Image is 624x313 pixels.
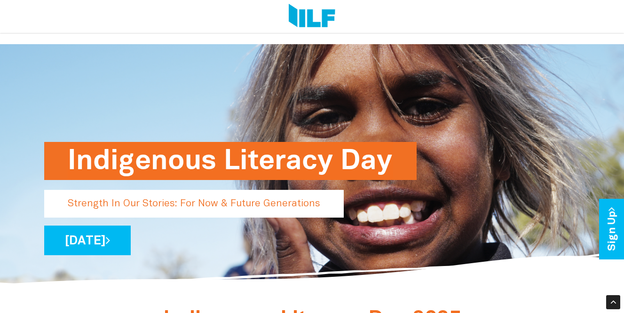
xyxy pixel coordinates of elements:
h1: Indigenous Literacy Day [68,142,393,180]
div: Scroll Back to Top [606,295,620,309]
p: Strength In Our Stories: For Now & Future Generations [44,190,344,218]
img: Logo [289,4,335,29]
a: [DATE] [44,226,131,255]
